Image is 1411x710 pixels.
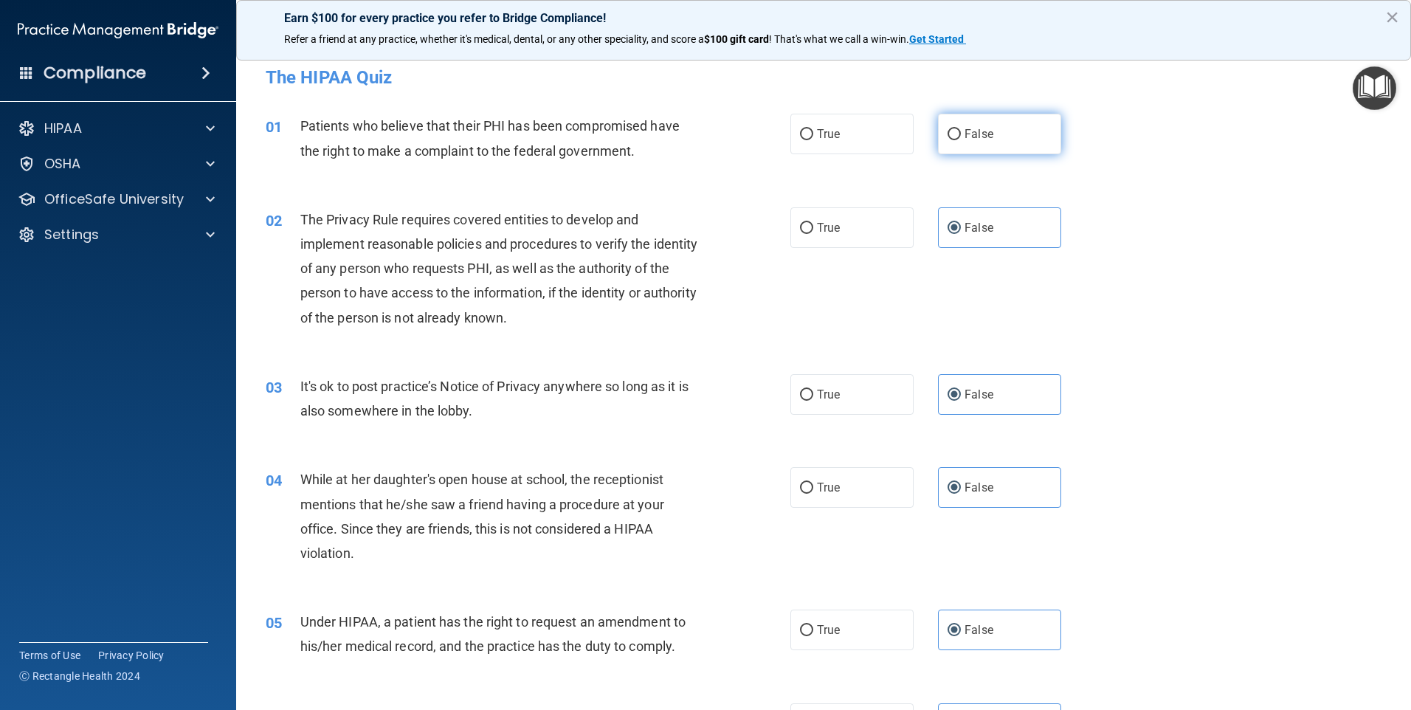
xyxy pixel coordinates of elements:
button: Close [1385,5,1399,29]
span: 05 [266,614,282,632]
strong: $100 gift card [704,33,769,45]
input: True [800,390,813,401]
input: False [948,390,961,401]
a: Get Started [909,33,966,45]
a: OSHA [18,155,215,173]
span: Ⓒ Rectangle Health 2024 [19,669,140,683]
button: Open Resource Center [1353,66,1396,110]
input: False [948,483,961,494]
span: 04 [266,472,282,489]
span: Patients who believe that their PHI has been compromised have the right to make a complaint to th... [300,118,680,158]
span: The Privacy Rule requires covered entities to develop and implement reasonable policies and proce... [300,212,698,325]
span: ! That's what we call a win-win. [769,33,909,45]
span: Refer a friend at any practice, whether it's medical, dental, or any other speciality, and score a [284,33,704,45]
span: True [817,221,840,235]
span: False [965,623,993,637]
h4: Compliance [44,63,146,83]
p: Earn $100 for every practice you refer to Bridge Compliance! [284,11,1363,25]
input: False [948,129,961,140]
input: False [948,223,961,234]
h4: The HIPAA Quiz [266,68,1381,87]
span: 03 [266,379,282,396]
p: Settings [44,226,99,244]
strong: Get Started [909,33,964,45]
a: HIPAA [18,120,215,137]
p: HIPAA [44,120,82,137]
a: Terms of Use [19,648,80,663]
input: True [800,129,813,140]
span: While at her daughter's open house at school, the receptionist mentions that he/she saw a friend ... [300,472,664,561]
span: It's ok to post practice’s Notice of Privacy anywhere so long as it is also somewhere in the lobby. [300,379,689,418]
a: Privacy Policy [98,648,165,663]
a: OfficeSafe University [18,190,215,208]
img: PMB logo [18,15,218,45]
span: Under HIPAA, a patient has the right to request an amendment to his/her medical record, and the p... [300,614,686,654]
p: OfficeSafe University [44,190,184,208]
span: True [817,387,840,401]
input: True [800,483,813,494]
input: False [948,625,961,636]
span: False [965,480,993,494]
span: 01 [266,118,282,136]
span: False [965,127,993,141]
a: Settings [18,226,215,244]
span: True [817,623,840,637]
input: True [800,625,813,636]
span: True [817,480,840,494]
input: True [800,223,813,234]
span: False [965,221,993,235]
p: OSHA [44,155,81,173]
span: True [817,127,840,141]
span: False [965,387,993,401]
span: 02 [266,212,282,230]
